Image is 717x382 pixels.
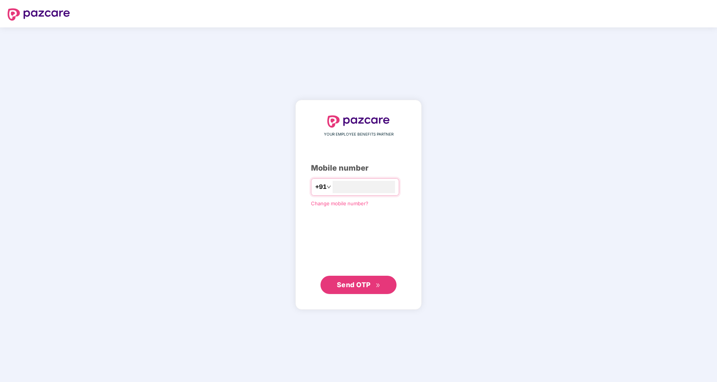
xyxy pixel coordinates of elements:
span: double-right [376,283,381,288]
span: YOUR EMPLOYEE BENEFITS PARTNER [324,131,393,137]
span: Send OTP [337,281,371,289]
span: +91 [315,182,327,192]
img: logo [327,115,390,128]
a: Change mobile number? [311,200,368,206]
img: logo [8,8,70,21]
span: down [327,185,331,189]
button: Send OTPdouble-right [320,276,397,294]
div: Mobile number [311,162,406,174]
